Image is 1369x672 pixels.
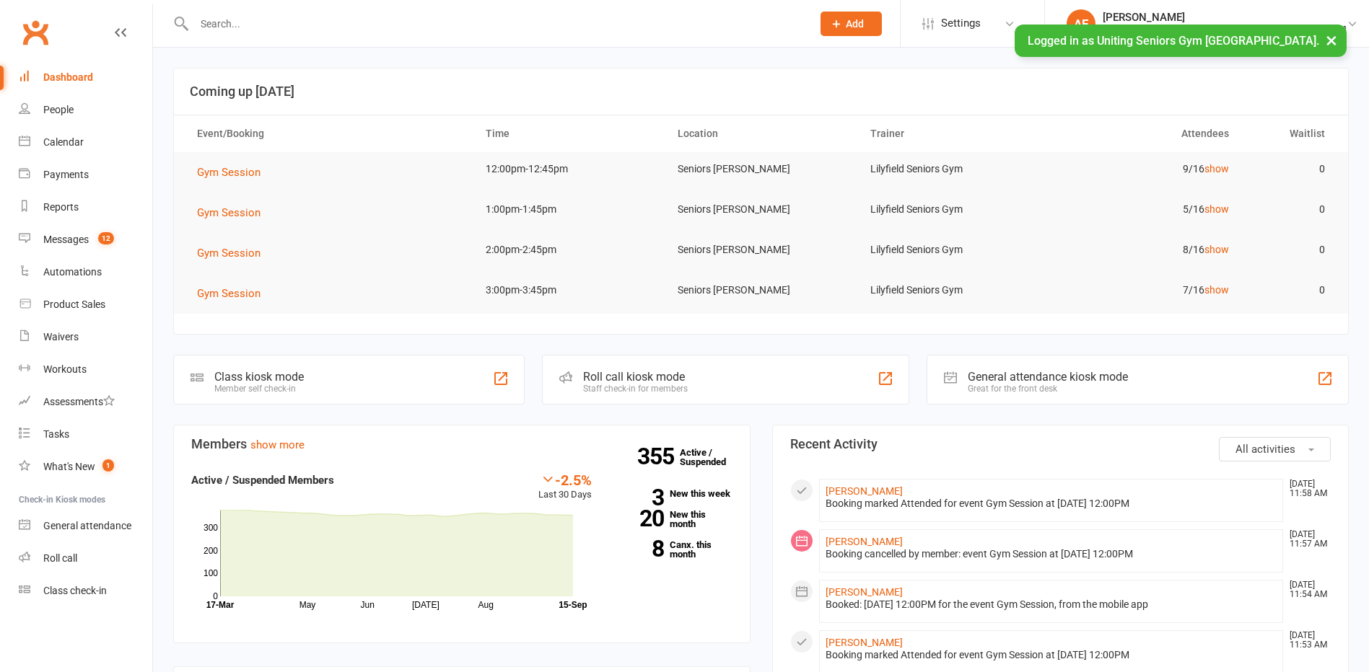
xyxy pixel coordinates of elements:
div: Booking marked Attended for event Gym Session at [DATE] 12:00PM [826,498,1277,510]
a: General attendance kiosk mode [19,510,152,542]
div: General attendance [43,520,131,531]
time: [DATE] 11:53 AM [1282,631,1330,650]
button: × [1318,25,1344,56]
div: Uniting Seniors [PERSON_NAME][GEOGRAPHIC_DATA] [1103,24,1347,37]
strong: 8 [613,538,664,560]
span: 1 [102,459,114,472]
a: Roll call [19,542,152,575]
time: [DATE] 11:54 AM [1282,580,1330,599]
a: Payments [19,159,152,191]
a: [PERSON_NAME] [826,637,903,648]
th: Event/Booking [184,115,473,152]
span: All activities [1235,443,1295,456]
td: 3:00pm-3:45pm [473,273,665,307]
a: 20New this month [613,510,732,529]
a: Clubworx [17,14,53,50]
div: Reports [43,201,79,213]
a: [PERSON_NAME] [826,586,903,598]
div: Product Sales [43,299,105,310]
a: 3New this week [613,489,732,498]
div: Tasks [43,428,69,440]
div: Workouts [43,363,87,375]
div: Booking cancelled by member: event Gym Session at [DATE] 12:00PM [826,548,1277,560]
a: show [1204,284,1229,296]
a: Dashboard [19,61,152,94]
div: -2.5% [538,472,592,487]
div: Class kiosk mode [214,370,304,384]
th: Attendees [1049,115,1241,152]
td: 7/16 [1049,273,1241,307]
div: Messages [43,234,89,245]
a: Class kiosk mode [19,575,152,607]
td: Seniors [PERSON_NAME] [665,193,857,226]
a: Automations [19,256,152,288]
div: What's New [43,461,95,472]
a: [PERSON_NAME] [826,485,903,497]
a: 355Active / Suspended [680,437,743,477]
td: 5/16 [1049,193,1241,226]
strong: Active / Suspended Members [191,474,334,487]
div: Automations [43,266,102,278]
td: 9/16 [1049,152,1241,186]
th: Time [473,115,665,152]
button: Gym Session [197,244,271,262]
button: Add [821,12,882,36]
strong: 20 [613,508,664,529]
td: 0 [1242,273,1338,307]
a: Messages 12 [19,224,152,256]
td: 8/16 [1049,233,1241,267]
td: 2:00pm-2:45pm [473,233,665,267]
span: Gym Session [197,206,261,219]
div: People [43,104,74,115]
div: Great for the front desk [968,384,1128,394]
td: Lilyfield Seniors Gym [857,152,1049,186]
th: Location [665,115,857,152]
td: 0 [1242,193,1338,226]
td: Lilyfield Seniors Gym [857,193,1049,226]
div: [PERSON_NAME] [1103,11,1347,24]
td: 0 [1242,152,1338,186]
div: Class check-in [43,585,107,596]
a: show [1204,244,1229,255]
time: [DATE] 11:58 AM [1282,479,1330,498]
span: Gym Session [197,287,261,300]
div: Roll call [43,552,77,564]
td: Seniors [PERSON_NAME] [665,152,857,186]
a: show more [250,438,305,451]
a: 8Canx. this month [613,540,732,559]
h3: Coming up [DATE] [190,84,1332,99]
span: Logged in as Uniting Seniors Gym [GEOGRAPHIC_DATA]. [1028,34,1319,48]
span: 12 [98,232,114,244]
a: show [1204,163,1229,174]
a: Assessments [19,386,152,418]
a: What's New1 [19,451,152,483]
input: Search... [190,14,802,34]
button: Gym Session [197,204,271,221]
a: Reports [19,191,152,224]
div: Assessments [43,396,115,407]
div: Last 30 Days [538,472,592,503]
td: 0 [1242,233,1338,267]
h3: Members [191,437,732,451]
a: Tasks [19,418,152,451]
div: Calendar [43,136,84,148]
a: show [1204,203,1229,215]
a: [PERSON_NAME] [826,536,903,547]
div: Payments [43,169,89,180]
div: AF [1067,9,1095,38]
span: Settings [941,7,981,40]
div: Waivers [43,331,79,342]
strong: 355 [637,446,680,467]
a: People [19,94,152,126]
div: General attendance kiosk mode [968,370,1128,384]
div: Booking marked Attended for event Gym Session at [DATE] 12:00PM [826,649,1277,661]
a: Workouts [19,353,152,386]
td: Lilyfield Seniors Gym [857,273,1049,307]
a: Waivers [19,321,152,353]
td: 12:00pm-12:45pm [473,152,665,186]
div: Roll call kiosk mode [583,370,688,384]
span: Gym Session [197,247,261,260]
time: [DATE] 11:57 AM [1282,530,1330,549]
div: Member self check-in [214,384,304,394]
h3: Recent Activity [790,437,1331,451]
